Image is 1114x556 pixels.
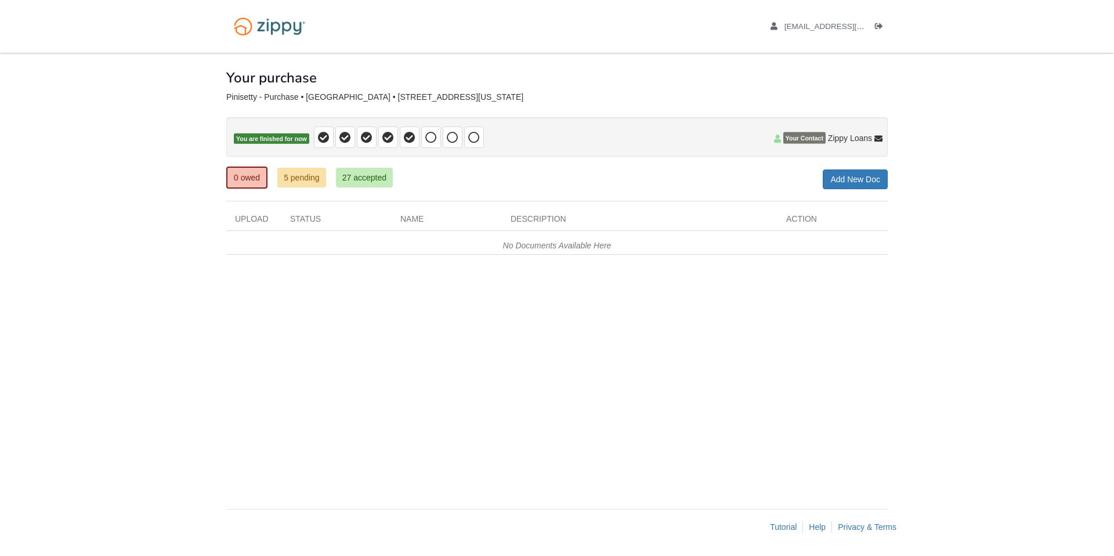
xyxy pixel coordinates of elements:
[226,12,313,41] img: Logo
[784,22,917,31] span: abhinay1889@gmail.com
[502,213,777,230] div: Description
[503,241,612,250] em: No Documents Available Here
[809,522,826,532] a: Help
[875,22,888,34] a: Log out
[277,168,326,187] a: 5 pending
[838,522,896,532] a: Privacy & Terms
[392,213,502,230] div: Name
[281,213,392,230] div: Status
[226,167,267,189] a: 0 owed
[234,133,309,145] span: You are finished for now
[777,213,888,230] div: Action
[226,213,281,230] div: Upload
[828,132,872,144] span: Zippy Loans
[336,168,393,187] a: 27 accepted
[783,132,826,144] span: Your Contact
[226,70,317,85] h1: Your purchase
[770,522,797,532] a: Tutorial
[771,22,917,34] a: edit profile
[226,92,888,102] div: Pinisetty - Purchase • [GEOGRAPHIC_DATA] • [STREET_ADDRESS][US_STATE]
[823,169,888,189] a: Add New Doc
